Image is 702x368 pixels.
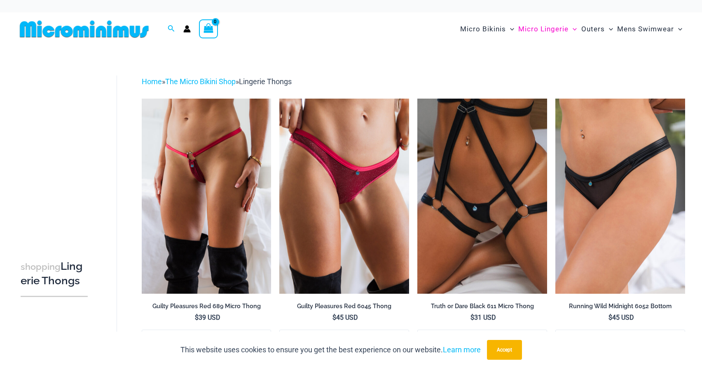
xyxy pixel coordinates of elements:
button: Accept [487,340,522,360]
a: Running Wild Midnight 6052 Bottom 01Running Wild Midnight 1052 Top 6052 Bottom 05Running Wild Mid... [555,99,685,293]
a: Micro LingerieMenu ToggleMenu Toggle [516,17,579,42]
a: The Micro Bikini Shop [165,77,236,86]
span: $ [470,314,474,321]
p: This website uses cookies to ensure you get the best experience on our website. [180,344,481,356]
span: $ [608,314,612,321]
a: Mens SwimwearMenu ToggleMenu Toggle [615,17,684,42]
h2: Running Wild Midnight 6052 Bottom [555,302,685,310]
span: Micro Bikinis [460,19,506,40]
a: OutersMenu ToggleMenu Toggle [579,17,615,42]
img: Truth or Dare Black Micro 02 [417,99,547,293]
span: Menu Toggle [506,19,514,40]
a: Truth or Dare Black 611 Micro Thong [417,302,547,313]
a: Home [142,77,162,86]
span: Menu Toggle [569,19,577,40]
span: $ [195,314,199,321]
a: Micro BikinisMenu ToggleMenu Toggle [458,17,516,42]
a: Account icon link [183,25,191,33]
nav: Site Navigation [457,15,686,43]
img: MM SHOP LOGO FLAT [16,20,152,38]
bdi: 39 USD [195,314,220,321]
a: Truth or Dare Black Micro 02Truth or Dare Black 1905 Bodysuit 611 Micro 12Truth or Dare Black 190... [417,99,547,293]
h3: Lingerie Thongs [21,259,88,288]
span: shopping [21,262,61,272]
span: » » [142,77,292,86]
bdi: 45 USD [332,314,358,321]
a: View Shopping Cart, empty [199,19,218,38]
span: Lingerie Thongs [239,77,292,86]
span: $ [332,314,336,321]
iframe: TrustedSite Certified [21,69,95,234]
bdi: 31 USD [470,314,496,321]
bdi: 45 USD [608,314,634,321]
span: Micro Lingerie [518,19,569,40]
a: Guilty Pleasures Red 689 Micro Thong [142,302,271,313]
h2: Guilty Pleasures Red 689 Micro Thong [142,302,271,310]
a: Guilty Pleasures Red 6045 Thong [279,302,409,313]
span: Menu Toggle [605,19,613,40]
span: Menu Toggle [674,19,682,40]
a: Guilty Pleasures Red 689 Micro 01Guilty Pleasures Red 689 Micro 02Guilty Pleasures Red 689 Micro 02 [142,99,271,293]
a: Guilty Pleasures Red 6045 Thong 01Guilty Pleasures Red 6045 Thong 02Guilty Pleasures Red 6045 Tho... [279,99,409,293]
span: Outers [581,19,605,40]
img: Guilty Pleasures Red 689 Micro 01 [142,99,271,293]
img: Guilty Pleasures Red 6045 Thong 01 [279,99,409,293]
a: Search icon link [168,24,175,34]
h2: Guilty Pleasures Red 6045 Thong [279,302,409,310]
a: Learn more [443,345,481,354]
h2: Truth or Dare Black 611 Micro Thong [417,302,547,310]
a: Running Wild Midnight 6052 Bottom [555,302,685,313]
img: Running Wild Midnight 6052 Bottom 01 [555,99,685,293]
span: Mens Swimwear [617,19,674,40]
